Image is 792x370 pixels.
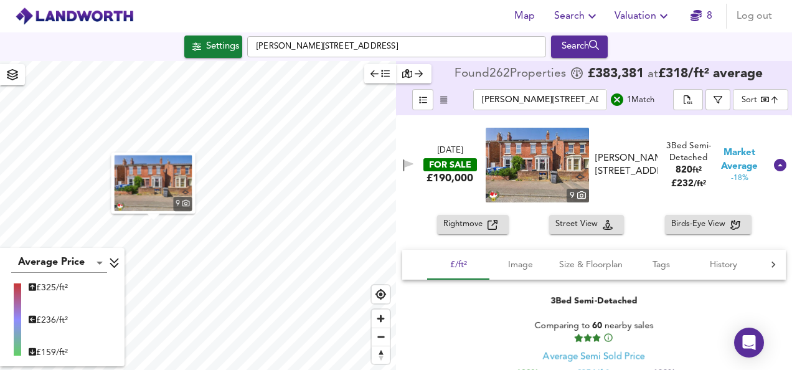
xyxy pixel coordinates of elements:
[733,89,788,110] div: Sort
[486,128,589,202] a: property thumbnail 9
[372,328,390,346] button: Zoom out
[543,351,645,364] div: Average Semi Sold Price
[423,158,477,171] div: FOR SALE
[435,257,482,273] span: £/ft²
[509,7,539,25] span: Map
[732,4,777,29] button: Log out
[513,320,675,343] div: Comparing to nearby sales
[676,166,692,175] span: 820
[206,39,239,55] div: Settings
[372,328,390,346] span: Zoom out
[567,189,589,202] div: 9
[694,180,706,188] span: / ft²
[438,145,463,157] div: [DATE]
[555,217,603,232] span: Street View
[671,217,730,232] span: Birds-Eye View
[627,93,654,107] div: 1 Match
[372,310,390,328] button: Zoom in
[15,7,134,26] img: logo
[497,257,544,273] span: Image
[692,166,702,174] span: ft²
[665,215,752,234] button: Birds-Eye View
[549,4,605,29] button: Search
[773,158,788,173] svg: Show Details
[11,253,107,273] div: Average Price
[734,328,764,358] div: Open Intercom Messenger
[731,173,748,184] span: -18%
[592,321,602,330] span: 60
[372,346,390,364] button: Reset bearing to north
[115,155,192,211] img: property thumbnail
[691,7,712,25] a: 8
[658,67,763,80] span: £ 318 / ft² average
[681,4,721,29] button: 8
[372,285,390,303] button: Find my location
[427,171,473,185] div: £190,000
[554,39,605,55] div: Search
[638,257,685,273] span: Tags
[737,7,772,25] span: Log out
[615,7,671,25] span: Valuation
[549,215,624,234] button: Street View
[443,217,488,232] span: Rightmove
[700,257,747,273] span: History
[247,36,546,57] input: Enter a location...
[590,152,663,179] div: Calton Road, Gloucester, GL1 5DY
[595,152,658,179] div: [PERSON_NAME][STREET_ADDRESS]
[473,89,607,110] input: Text Filter...
[111,153,196,214] button: property thumbnail 9
[559,257,623,273] span: Size & Floorplan
[610,4,676,29] button: Valuation
[662,140,714,164] div: 3 Bed Semi-Detached
[504,4,544,29] button: Map
[396,115,792,215] div: [DATE]FOR SALE£190,000 property thumbnail 9 [PERSON_NAME][STREET_ADDRESS]3Bed Semi-Detached820ft²...
[742,94,757,106] div: Sort
[174,197,192,211] div: 9
[184,36,242,58] div: Click to configure Search Settings
[714,146,765,173] span: Market Average
[184,36,242,58] button: Settings
[551,36,608,58] div: Run Your Search
[648,69,658,80] span: at
[551,36,608,58] button: Search
[588,68,644,80] span: £ 383,381
[29,282,68,294] div: £ 325/ft²
[437,215,509,234] button: Rightmove
[115,155,192,211] a: property thumbnail 9
[554,7,600,25] span: Search
[551,295,638,307] div: 3 Bed Semi-Detached
[607,90,627,110] button: search
[486,128,589,202] img: property thumbnail
[29,314,68,326] div: £ 236/ft²
[372,346,390,364] span: Reset bearing to north
[673,89,703,110] div: split button
[29,346,68,359] div: £ 159/ft²
[455,68,569,80] div: Found 262 Propert ies
[671,179,706,189] span: £ 232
